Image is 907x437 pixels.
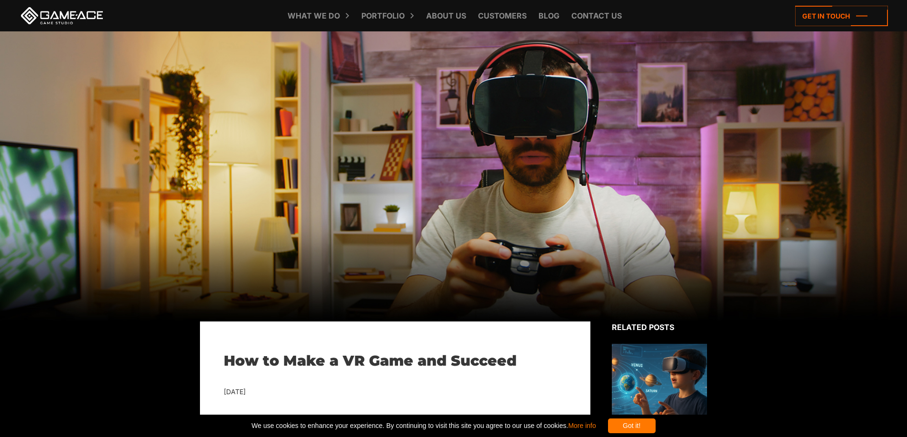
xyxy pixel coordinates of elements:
div: [DATE] [224,386,567,398]
a: Get in touch [795,6,888,26]
a: More info [568,422,596,429]
span: We use cookies to enhance your experience. By continuing to visit this site you agree to our use ... [251,418,596,433]
div: Related posts [612,321,707,333]
img: Related [612,344,707,431]
h1: How to Make a VR Game and Succeed [224,352,567,369]
div: Got it! [608,418,656,433]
